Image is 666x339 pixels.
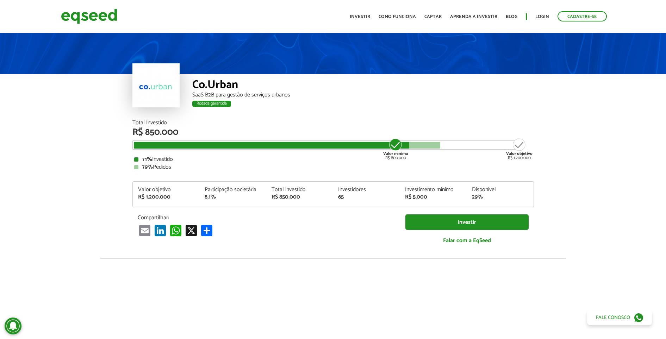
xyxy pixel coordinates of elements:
div: Pedidos [134,164,532,170]
div: Investido [134,157,532,162]
div: Investidores [338,187,394,193]
div: R$ 1.200.000 [138,194,194,200]
div: 29% [472,194,528,200]
div: 65 [338,194,394,200]
strong: Valor mínimo [383,150,408,157]
a: Aprenda a investir [450,14,497,19]
a: WhatsApp [169,225,183,236]
strong: 71% [142,155,152,164]
div: R$ 1.200.000 [506,138,533,160]
a: Login [535,14,549,19]
a: X [184,225,198,236]
div: Total investido [272,187,328,193]
div: Valor objetivo [138,187,194,193]
a: Blog [506,14,517,19]
div: Total Investido [132,120,534,126]
a: Fale conosco [587,310,652,325]
a: LinkedIn [153,225,167,236]
strong: Valor objetivo [506,150,533,157]
p: Compartilhar: [138,214,395,221]
a: Como funciona [379,14,416,19]
a: Cadastre-se [558,11,607,21]
div: Investimento mínimo [405,187,461,193]
div: R$ 850.000 [272,194,328,200]
a: Investir [350,14,370,19]
img: EqSeed [61,7,117,26]
div: Disponível [472,187,528,193]
strong: 79% [142,162,153,172]
a: Captar [424,14,442,19]
a: Compartilhar [200,225,214,236]
div: 8,1% [205,194,261,200]
div: R$ 850.000 [132,128,534,137]
div: SaaS B2B para gestão de serviços urbanos [192,92,534,98]
div: R$ 5.000 [405,194,461,200]
a: Email [138,225,152,236]
div: Rodada garantida [192,101,231,107]
div: Participação societária [205,187,261,193]
div: R$ 800.000 [382,138,409,160]
div: Co.Urban [192,79,534,92]
a: Investir [405,214,529,230]
a: Falar com a EqSeed [405,233,529,248]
